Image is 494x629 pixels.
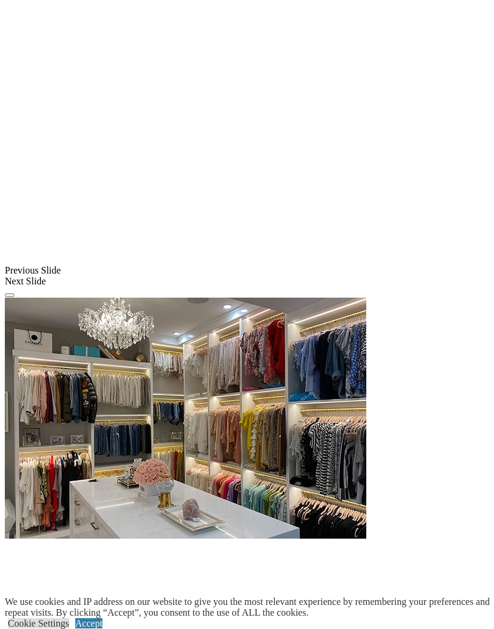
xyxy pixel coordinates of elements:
div: We use cookies and IP address on our website to give you the most relevant experience by remember... [5,596,494,618]
a: Accept [75,618,102,628]
button: Click here to pause slide show [5,293,14,297]
img: Banner for mobile view [5,298,366,539]
div: Next Slide [5,276,489,287]
a: Cookie Settings [8,618,69,628]
div: Previous Slide [5,265,489,276]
